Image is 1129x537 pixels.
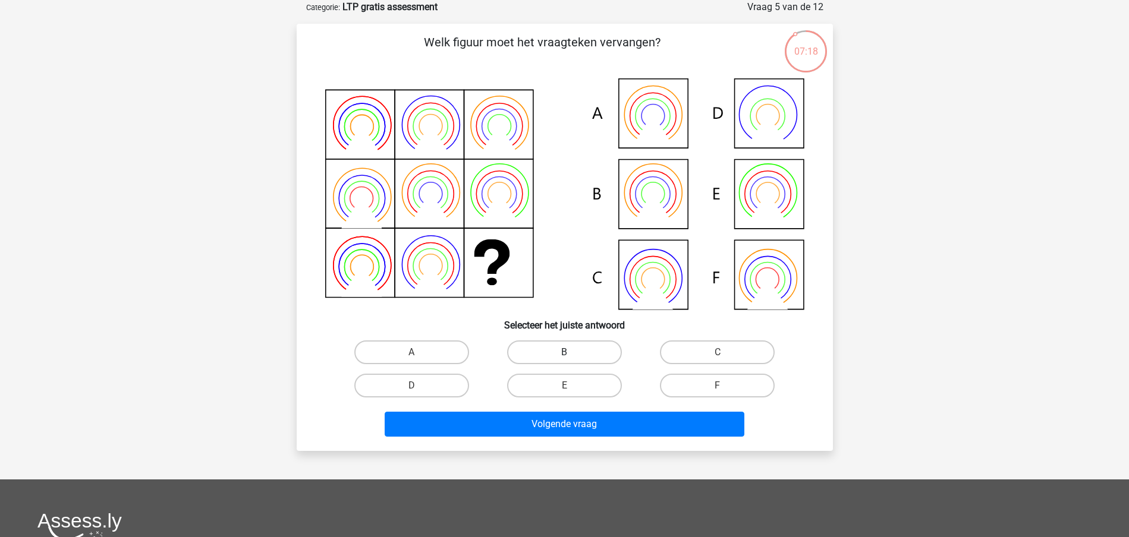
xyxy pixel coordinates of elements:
[660,340,775,364] label: C
[385,412,744,437] button: Volgende vraag
[306,3,340,12] small: Categorie:
[342,1,438,12] strong: LTP gratis assessment
[660,374,775,397] label: F
[507,340,622,364] label: B
[507,374,622,397] label: E
[354,374,469,397] label: D
[784,29,828,59] div: 07:18
[316,310,814,331] h6: Selecteer het juiste antwoord
[316,33,769,69] p: Welk figuur moet het vraagteken vervangen?
[354,340,469,364] label: A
